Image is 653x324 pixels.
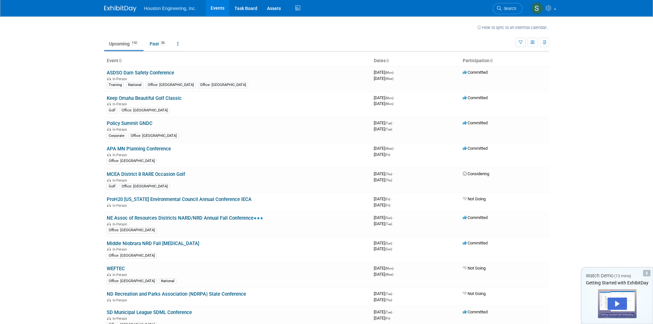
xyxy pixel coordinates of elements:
span: In-Person [113,247,129,252]
div: Office: [GEOGRAPHIC_DATA] [107,227,157,233]
a: ASDSO Dam Safety Conference [107,70,174,76]
th: Dates [371,55,460,66]
span: (Mon) [385,102,393,106]
span: [DATE] [374,291,394,296]
span: - [393,291,394,296]
span: (Sun) [385,242,392,245]
img: Sarah Sesselman [531,2,543,14]
span: Committed [463,215,488,220]
span: In-Person [113,204,129,208]
img: In-Person Event [107,298,111,301]
div: National [126,82,143,88]
span: Committed [463,70,488,75]
span: (Fri) [385,197,390,201]
span: (Tue) [385,121,392,125]
span: [DATE] [374,76,393,81]
span: [DATE] [374,310,394,314]
span: - [394,266,395,271]
a: Sort by Participation Type [490,58,493,63]
a: ND Recreation and Parks Association (NDRPA) State Conference [107,291,246,297]
span: [DATE] [374,101,393,106]
span: (Tue) [385,128,392,131]
a: Policy Summit GNDC [107,120,153,126]
span: In-Person [113,77,129,81]
a: Sort by Event Name [118,58,122,63]
a: Past53 [145,38,171,50]
span: - [394,70,395,75]
span: - [393,171,394,176]
th: Participation [460,55,549,66]
span: Committed [463,310,488,314]
img: In-Person Event [107,128,111,131]
a: SD Municipal League SDML Conference [107,310,192,315]
div: National [159,278,176,284]
span: [DATE] [374,215,394,220]
span: In-Person [113,298,129,302]
a: MCEA District 8 RARE Occasion Golf [107,171,185,177]
span: (13 mins) [614,274,631,278]
span: [DATE] [374,203,390,207]
div: Golf [107,184,117,189]
div: Training [107,82,124,88]
span: (Fri) [385,204,390,207]
span: - [393,120,394,125]
span: 53 [159,41,166,45]
img: In-Person Event [107,153,111,156]
span: [DATE] [374,70,395,75]
span: In-Person [113,222,129,226]
span: [DATE] [374,196,392,201]
span: (Tue) [385,222,392,226]
span: [DATE] [374,297,392,302]
span: Not Going [463,291,486,296]
a: ProH20 [US_STATE] Environmental Council Annual Conference IECA [107,196,252,202]
a: How to sync to an external calendar... [477,25,549,30]
span: [DATE] [374,171,394,176]
span: [DATE] [374,266,395,271]
span: (Mon) [385,96,393,100]
span: (Tue) [385,292,392,296]
div: Office: [GEOGRAPHIC_DATA] [146,82,196,88]
a: Sort by Start Date [386,58,389,63]
span: Committed [463,95,488,100]
span: Committed [463,241,488,245]
span: Considering [463,171,489,176]
a: Upcoming110 [104,38,143,50]
span: 110 [130,41,139,45]
span: [DATE] [374,316,390,320]
div: Dismiss [643,270,650,276]
span: In-Person [113,102,129,106]
div: Play [608,298,627,310]
span: (Tue) [385,310,392,314]
img: In-Person Event [107,102,111,105]
a: Middle Niobrara NRD Fall [MEDICAL_DATA] [107,241,199,246]
span: (Thu) [385,298,392,302]
span: [DATE] [374,152,390,157]
span: In-Person [113,178,129,183]
span: In-Person [113,128,129,132]
span: In-Person [113,153,129,157]
span: (Wed) [385,77,393,81]
span: - [394,95,395,100]
span: Committed [463,120,488,125]
span: (Fri) [385,317,390,320]
div: Office: [GEOGRAPHIC_DATA] [107,278,157,284]
div: Office: [GEOGRAPHIC_DATA] [120,108,170,113]
span: - [391,196,392,201]
div: Office: [GEOGRAPHIC_DATA] [129,133,179,139]
span: (Fri) [385,153,390,157]
span: Committed [463,146,488,151]
span: - [394,146,395,151]
span: (Sun) [385,216,392,220]
span: [DATE] [374,120,394,125]
div: Getting Started with ExhibitDay [581,280,653,286]
img: In-Person Event [107,178,111,182]
span: In-Person [113,273,129,277]
span: In-Person [113,317,129,321]
th: Event [104,55,371,66]
div: Corporate [107,133,126,139]
span: (Sun) [385,247,392,251]
span: [DATE] [374,95,395,100]
span: (Wed) [385,273,393,276]
img: In-Person Event [107,247,111,251]
img: In-Person Event [107,222,111,225]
